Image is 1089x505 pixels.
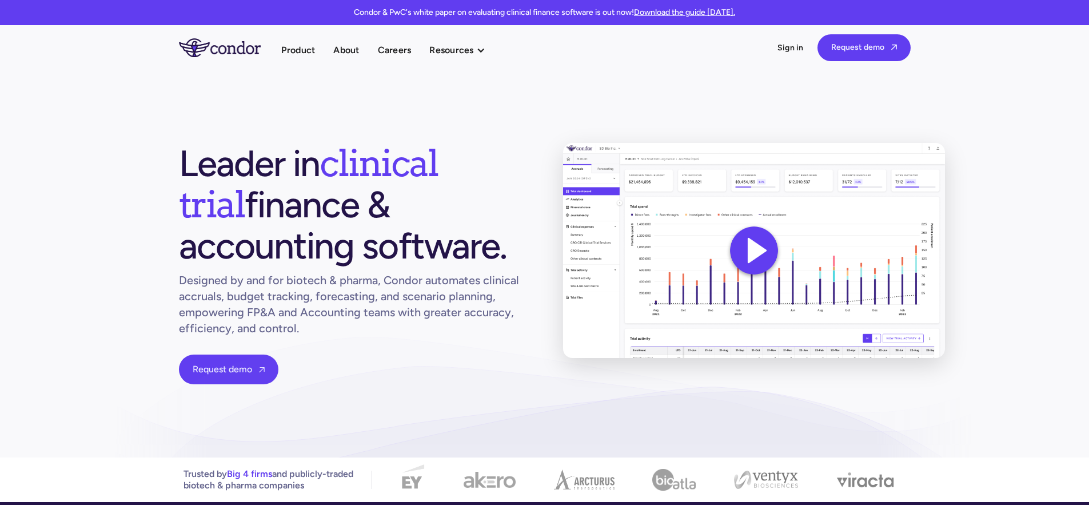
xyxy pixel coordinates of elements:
[179,141,438,226] span: clinical trial
[281,42,316,58] a: Product
[259,366,265,373] span: 
[429,42,496,58] div: Resources
[634,7,735,17] a: Download the guide [DATE].
[333,42,359,58] a: About
[777,42,804,54] a: Sign in
[354,7,735,18] p: Condor & PwC's white paper on evaluating clinical finance software is out now!
[179,143,526,267] h1: Leader in finance & accounting software.
[179,355,278,384] a: Request demo
[891,43,897,51] span: 
[817,34,911,61] a: Request demo
[429,42,473,58] div: Resources
[227,468,272,479] span: Big 4 firms
[179,38,281,57] a: home
[378,42,412,58] a: Careers
[179,272,526,336] h1: Designed by and for biotech & pharma, Condor automates clinical accruals, budget tracking, foreca...
[184,468,353,491] p: Trusted by and publicly-traded biotech & pharma companies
